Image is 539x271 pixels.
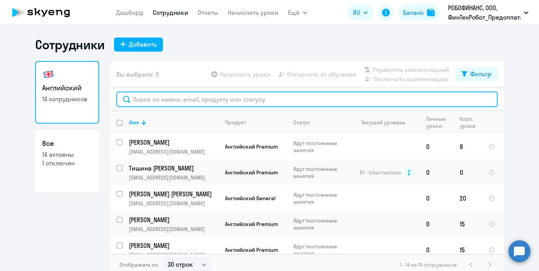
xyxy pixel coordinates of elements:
span: Английский General [225,195,275,202]
input: Поиск по имени, email, продукту или статусу [116,92,498,107]
p: 14 активны [42,150,92,159]
a: Отчеты [198,9,218,16]
td: 15 [453,237,482,263]
button: Фильтр [455,67,498,81]
div: Добавить [129,39,157,49]
a: [PERSON_NAME] [129,241,218,250]
span: Английский Premium [225,169,278,176]
p: [PERSON_NAME] [PERSON_NAME] [129,190,217,198]
h3: Все [42,138,92,149]
a: [PERSON_NAME] [129,138,218,147]
div: Текущий уровень [361,119,405,126]
button: РОБОФИНАНС, ООО, ФинТехРобот_Предоплата_Договор_2025 год. [444,3,532,22]
span: Английский Premium [225,143,278,150]
span: Вы выбрали: 0 [116,70,159,79]
span: B1 - Intermediate [360,169,401,176]
p: Идут постоянные занятия [293,243,347,257]
a: Тишина [PERSON_NAME] [129,164,218,172]
p: [EMAIL_ADDRESS][DOMAIN_NAME] [129,226,218,233]
button: Балансbalance [398,5,439,20]
span: Отображать по: [120,261,159,268]
button: Добавить [114,38,163,52]
img: balance [427,9,435,16]
button: RU [348,5,373,20]
td: 0 [420,211,453,237]
td: 0 [453,160,482,185]
p: [PERSON_NAME] [129,215,217,224]
a: Сотрудники [153,9,188,16]
div: Корп. уроки [460,115,482,129]
td: 0 [420,185,453,211]
p: [PERSON_NAME] [129,138,217,147]
div: Статус [293,119,347,126]
td: 0 [420,134,453,160]
div: Баланс [403,8,424,17]
span: Английский Premium [225,246,278,253]
span: RU [353,8,360,17]
p: Идут постоянные занятия [293,140,347,154]
p: [EMAIL_ADDRESS][DOMAIN_NAME] [129,200,218,207]
div: Продукт [225,119,287,126]
div: Статус [293,119,310,126]
span: Английский Premium [225,221,278,228]
span: 1 - 14 из 14 сотрудников [400,261,457,268]
div: Личные уроки [426,115,448,129]
a: Дашборд [116,9,143,16]
div: Личные уроки [426,115,453,129]
p: [EMAIL_ADDRESS][DOMAIN_NAME] [129,251,218,258]
img: english [42,68,55,81]
td: 20 [453,185,482,211]
p: [PERSON_NAME] [129,241,217,250]
p: Идут постоянные занятия [293,165,347,179]
div: Корп. уроки [460,115,477,129]
a: Начислить уроки [228,9,278,16]
div: Текущий уровень [353,119,419,126]
p: [EMAIL_ADDRESS][DOMAIN_NAME] [129,148,218,155]
p: [EMAIL_ADDRESS][DOMAIN_NAME] [129,174,218,181]
div: Имя [129,119,139,126]
p: 14 сотрудников [42,95,92,103]
a: Английский14 сотрудников [35,61,99,124]
h3: Английский [42,83,92,93]
p: РОБОФИНАНС, ООО, ФинТехРобот_Предоплата_Договор_2025 год. [448,3,521,22]
td: 15 [453,211,482,237]
div: Имя [129,119,218,126]
a: [PERSON_NAME] [PERSON_NAME] [129,190,218,198]
span: Ещё [288,8,300,17]
p: Идут постоянные занятия [293,217,347,231]
p: 1 отключен [42,159,92,167]
button: Ещё [288,5,307,20]
td: 0 [420,160,453,185]
td: 0 [420,237,453,263]
div: Фильтр [470,69,491,79]
p: Идут постоянные занятия [293,191,347,205]
td: 8 [453,134,482,160]
a: Все14 активны1 отключен [35,130,99,192]
a: [PERSON_NAME] [129,215,218,224]
p: Тишина [PERSON_NAME] [129,164,217,172]
h1: Сотрудники [35,37,105,52]
div: Продукт [225,119,246,126]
